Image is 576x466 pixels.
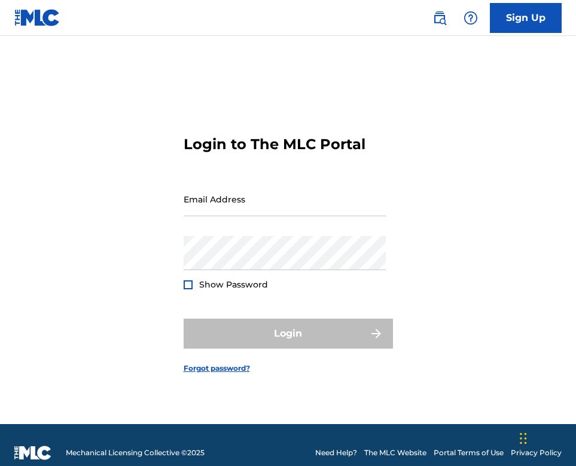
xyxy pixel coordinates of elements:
[184,135,365,153] h3: Login to The MLC Portal
[315,447,357,458] a: Need Help?
[432,11,447,25] img: search
[364,447,426,458] a: The MLC Website
[464,11,478,25] img: help
[14,446,51,460] img: logo
[184,363,250,374] a: Forgot password?
[199,279,268,290] span: Show Password
[14,9,60,26] img: MLC Logo
[516,408,576,466] iframe: Chat Widget
[428,6,452,30] a: Public Search
[66,447,205,458] span: Mechanical Licensing Collective © 2025
[511,447,562,458] a: Privacy Policy
[520,420,527,456] div: Drag
[434,447,504,458] a: Portal Terms of Use
[459,6,483,30] div: Help
[490,3,562,33] a: Sign Up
